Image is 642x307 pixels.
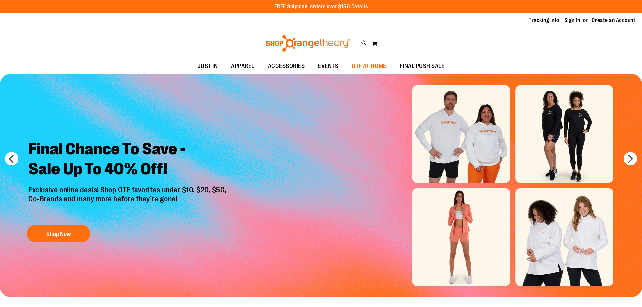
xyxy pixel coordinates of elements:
a: EVENTS [311,59,345,74]
a: ACCESSORIES [261,59,312,74]
a: APPAREL [224,59,261,74]
h2: Final Chance To Save - Sale Up To 40% Off! [23,134,233,186]
button: next [624,152,637,165]
a: Tracking Info [529,17,559,24]
img: Shop Orangetheory [265,35,351,52]
span: OTF AT HOME [352,59,386,74]
span: APPAREL [231,59,254,74]
a: JUST IN [191,59,225,74]
a: OTF AT HOME [345,59,393,74]
span: ACCESSORIES [268,59,305,74]
a: FINAL PUSH SALE [393,59,451,74]
a: Create an Account [592,17,636,24]
p: FREE Shipping, orders over $150. [274,3,368,11]
span: EVENTS [318,59,338,74]
a: Final Chance To Save -Sale Up To 40% Off! Exclusive online deals! Shop OTF favorites under $10, $... [23,134,233,245]
span: FINAL PUSH SALE [400,59,445,74]
p: Exclusive online deals! Shop OTF favorites under $10, $20, $50, Co-Brands and many more before th... [23,186,233,218]
button: prev [5,152,18,165]
span: JUST IN [198,59,218,74]
button: Shop Now [27,225,90,242]
a: Sign In [564,17,580,24]
a: Details [351,4,368,10]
